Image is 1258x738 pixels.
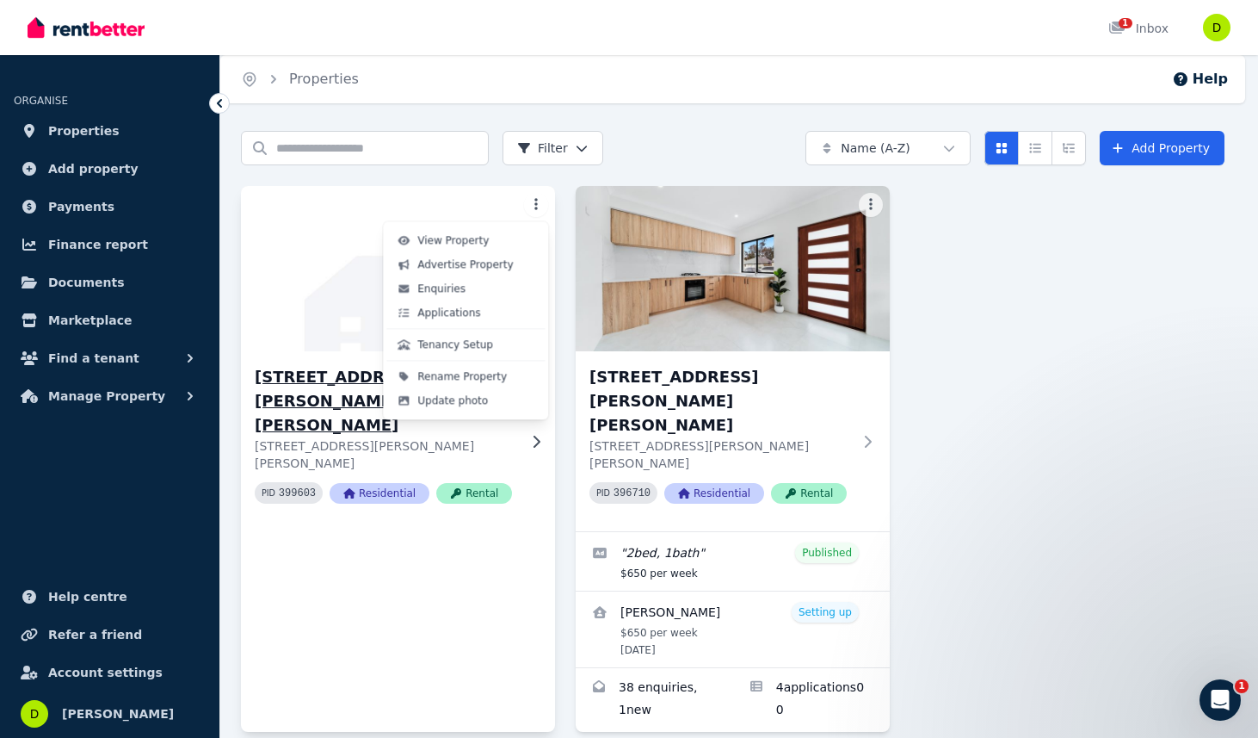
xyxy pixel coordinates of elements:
div: More options [383,221,548,419]
span: Tenancy Setup [417,338,493,351]
span: View Property [417,233,489,247]
span: Applications [417,306,480,319]
span: 1 [1235,679,1249,693]
span: Enquiries [417,282,466,295]
span: Advertise Property [417,257,513,271]
iframe: Intercom live chat [1199,679,1241,721]
span: Rename Property [417,369,507,383]
span: Update photo [417,394,488,407]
